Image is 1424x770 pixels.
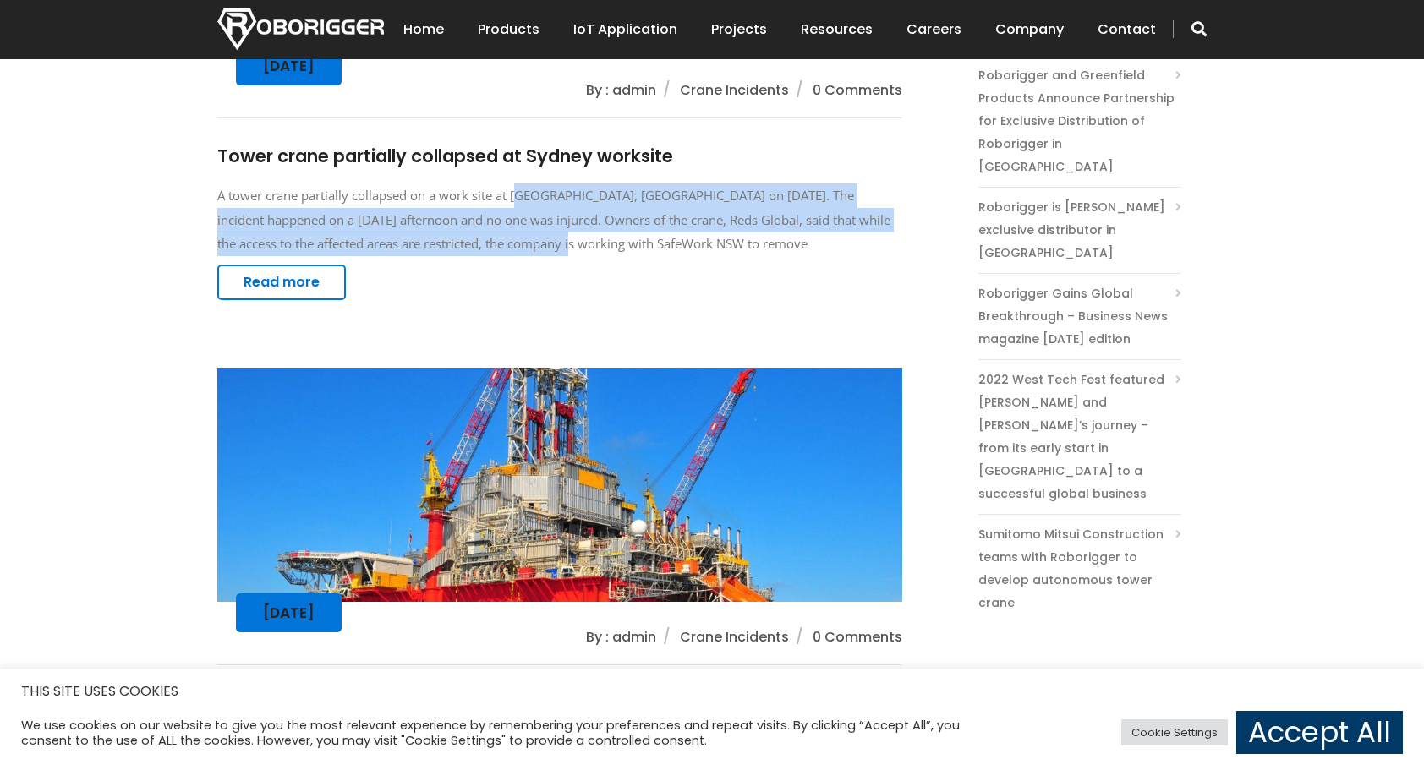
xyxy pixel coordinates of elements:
[813,79,902,101] li: 0 Comments
[680,79,799,101] li: Crane Incidents
[680,625,799,648] li: Crane Incidents
[906,3,961,56] a: Careers
[586,625,666,648] li: By : admin
[236,593,342,632] div: [DATE]
[236,46,342,85] div: [DATE]
[21,680,1403,702] h5: THIS SITE USES COOKIES
[217,144,673,168] a: Tower crane partially collapsed at Sydney worksite
[478,3,539,56] a: Products
[21,718,989,748] div: We use cookies on our website to give you the most relevant experience by remembering your prefer...
[573,3,677,56] a: IoT Application
[1121,719,1228,745] a: Cookie Settings
[813,625,902,648] li: 0 Comments
[711,3,767,56] a: Projects
[217,8,384,50] img: Nortech
[1098,3,1156,56] a: Contact
[403,3,444,56] a: Home
[978,369,1181,505] a: 2022 West Tech Fest featured [PERSON_NAME] and [PERSON_NAME]’s journey – from its early start in ...
[217,183,902,256] p: A tower crane partially collapsed on a work site at [GEOGRAPHIC_DATA], [GEOGRAPHIC_DATA] on [DATE...
[801,3,873,56] a: Resources
[995,3,1064,56] a: Company
[586,79,666,101] li: By : admin
[978,196,1181,265] a: Roborigger is [PERSON_NAME] exclusive distributor in [GEOGRAPHIC_DATA]
[978,64,1181,178] a: Roborigger and Greenfield Products Announce Partnership for Exclusive Distribution of Roborigger ...
[217,265,346,300] a: Read more
[978,282,1181,351] a: Roborigger Gains Global Breakthrough – Business News magazine [DATE] edition
[978,523,1181,614] a: Sumitomo Mitsui Construction teams with Roborigger to develop autonomous tower crane
[1236,711,1403,754] a: Accept All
